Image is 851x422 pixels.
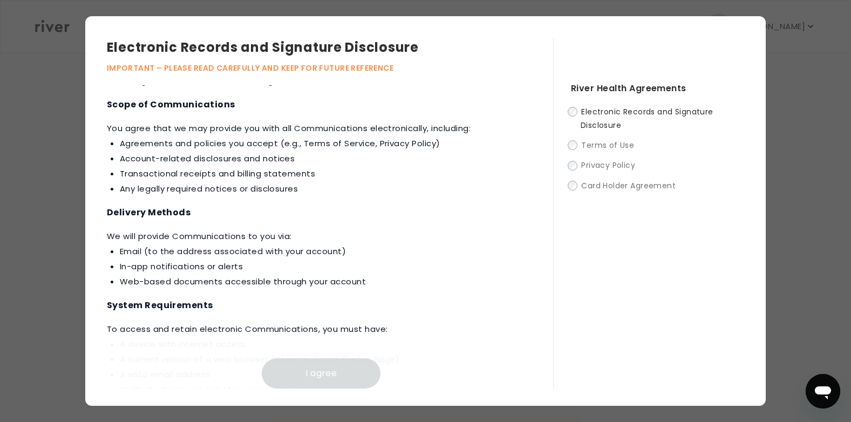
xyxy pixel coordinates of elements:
button: I agree [262,358,380,389]
li: In-app notifications or alerts [120,259,536,274]
h4: Scope of Communications [107,97,536,112]
h3: Electronic Records and Signature Disclosure [107,38,553,57]
li: Web-based documents accessible through your account [120,274,536,289]
iframe: Button to launch messaging window [806,374,840,409]
li: Transactional receipts and billing statements [120,166,536,181]
h4: Delivery Methods [107,205,536,220]
p: ‍We will provide Communications to you via: [107,229,536,289]
h4: System Requirements [107,298,536,313]
span: Privacy Policy [581,160,635,171]
span: Card Holder Agreement [581,180,676,191]
li: Agreements and policies you accept (e.g., Terms of Service, Privacy Policy) [120,136,536,151]
span: Terms of Use [581,140,634,151]
li: A device with internet access [120,337,536,352]
li: Any legally required notices or disclosures [120,181,536,196]
p: ‍You agree that we may provide you with all Communications electronically, including: [107,121,536,196]
h4: River Health Agreements [571,81,744,96]
span: Electronic Records and Signature Disclosure [581,106,713,131]
li: Account-related disclosures and notices [120,151,536,166]
li: Email (to the address associated with your account) [120,244,536,259]
p: IMPORTANT – PLEASE READ CAREFULLY AND KEEP FOR FUTURE REFERENCE [107,62,553,74]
